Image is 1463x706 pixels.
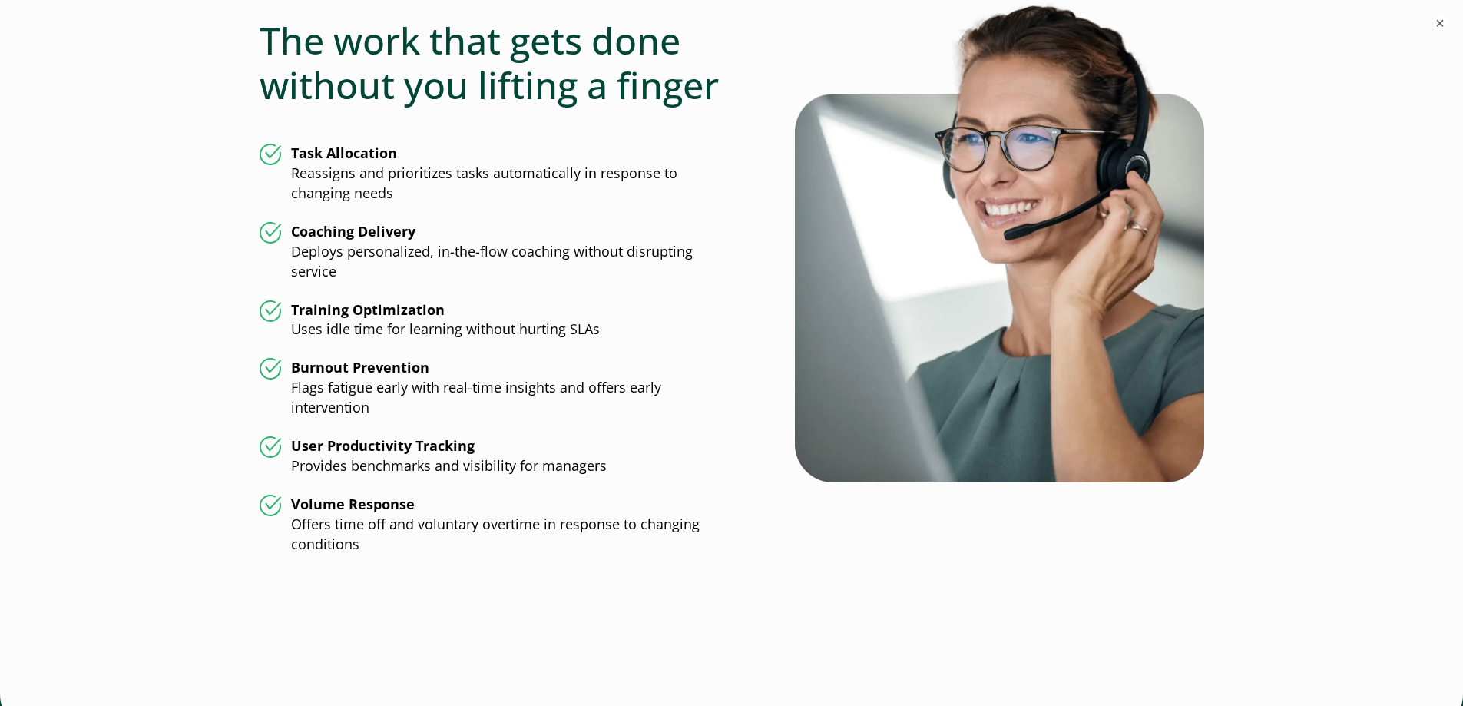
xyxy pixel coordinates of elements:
strong: Task Allocation [291,144,397,162]
li: Uses idle time for learning without hurting SLAs [260,300,732,340]
strong: Training Optimization [291,300,445,319]
li: Provides benchmarks and visibility for managers [260,436,732,476]
strong: Volume Response [291,495,415,513]
li: Offers time off and voluntary overtime in response to changing conditions [260,495,732,555]
strong: Coaching Delivery [291,222,415,240]
li: Reassigns and prioritizes tasks automatically in response to changing needs [260,144,732,204]
strong: Burnout Prevention [291,358,429,376]
h2: The work that gets done without you lifting a finger [260,18,732,107]
li: Deploys personalized, in-the-flow coaching without disrupting service [260,222,732,282]
strong: User Productivity Tracking [291,436,475,455]
li: Flags fatigue early with real-time insights and offers early intervention [260,358,732,418]
button: × [1432,15,1448,31]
